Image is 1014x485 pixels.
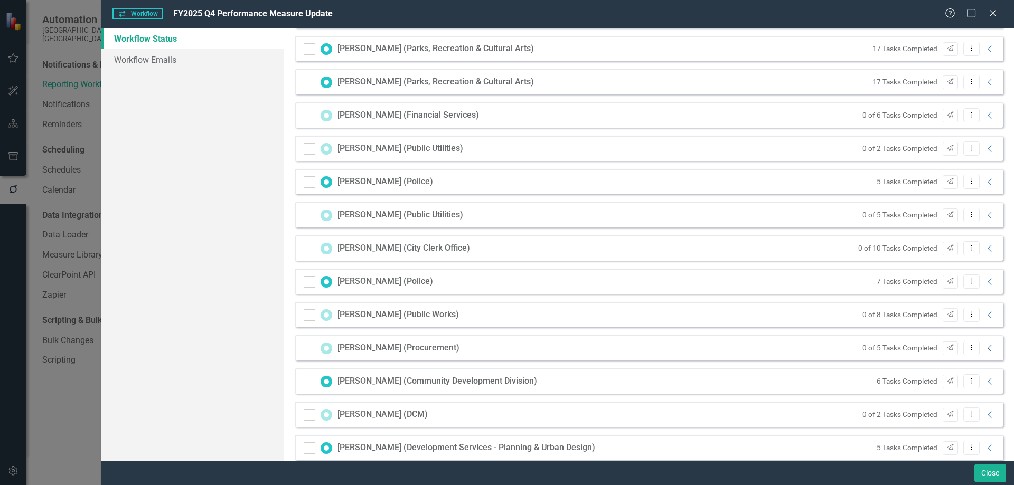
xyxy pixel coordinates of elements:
[337,309,459,321] div: [PERSON_NAME] (Public Works)
[862,144,937,154] small: 0 of 2 Tasks Completed
[877,177,937,187] small: 5 Tasks Completed
[872,44,937,54] small: 17 Tasks Completed
[877,376,937,386] small: 6 Tasks Completed
[112,8,163,19] span: Workflow
[337,442,595,454] div: [PERSON_NAME] (Development Services - Planning & Urban Design)
[337,109,479,121] div: [PERSON_NAME] (Financial Services)
[101,49,284,70] a: Workflow Emails
[337,242,470,254] div: [PERSON_NAME] (City Clerk Office)
[872,77,937,87] small: 17 Tasks Completed
[877,277,937,287] small: 7 Tasks Completed
[337,142,463,155] div: [PERSON_NAME] (Public Utilities)
[337,375,537,387] div: [PERSON_NAME] (Community Development Division)
[974,464,1006,482] button: Close
[862,410,937,420] small: 0 of 2 Tasks Completed
[862,343,937,353] small: 0 of 5 Tasks Completed
[337,209,463,221] div: [PERSON_NAME] (Public Utilities)
[337,408,428,421] div: [PERSON_NAME] (DCM)
[862,110,937,120] small: 0 of 6 Tasks Completed
[101,28,284,49] a: Workflow Status
[337,176,433,188] div: [PERSON_NAME] (Police)
[862,210,937,220] small: 0 of 5 Tasks Completed
[337,275,433,288] div: [PERSON_NAME] (Police)
[337,342,459,354] div: [PERSON_NAME] (Procurement)
[858,243,937,253] small: 0 of 10 Tasks Completed
[337,76,534,88] div: [PERSON_NAME] (Parks, Recreation & Cultural Arts)
[337,43,534,55] div: [PERSON_NAME] (Parks, Recreation & Cultural Arts)
[173,8,333,18] span: FY2025 Q4 Performance Measure Update
[877,443,937,453] small: 5 Tasks Completed
[862,310,937,320] small: 0 of 8 Tasks Completed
